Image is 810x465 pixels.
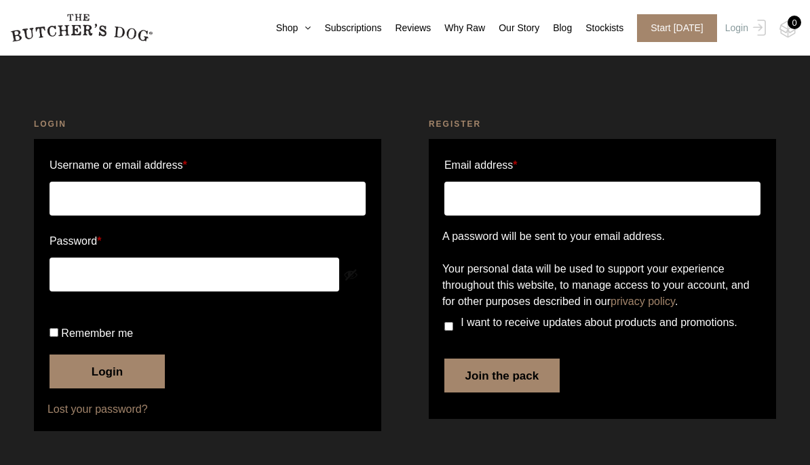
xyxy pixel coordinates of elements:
[611,296,675,307] a: privacy policy
[572,21,623,35] a: Stockists
[381,21,431,35] a: Reviews
[442,261,763,310] p: Your personal data will be used to support your experience throughout this website, to manage acc...
[311,21,381,35] a: Subscriptions
[263,21,311,35] a: Shop
[461,317,737,328] span: I want to receive updates about products and promotions.
[47,401,368,418] a: Lost your password?
[50,355,165,388] button: Login
[444,155,518,176] label: Email address
[788,16,801,29] div: 0
[444,322,453,331] input: I want to receive updates about products and promotions.
[539,21,572,35] a: Blog
[637,14,717,42] span: Start [DATE]
[343,267,358,282] button: Show password
[61,327,133,339] span: Remember me
[444,359,560,392] button: Join the pack
[429,117,776,131] h2: Register
[50,155,366,176] label: Username or email address
[623,14,722,42] a: Start [DATE]
[50,328,58,337] input: Remember me
[50,230,366,252] label: Password
[485,21,539,35] a: Our Story
[442,228,763,245] p: A password will be sent to your email address.
[431,21,485,35] a: Why Raw
[722,14,766,42] a: Login
[34,117,381,131] h2: Login
[779,20,796,38] img: TBD_Cart-Empty.png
